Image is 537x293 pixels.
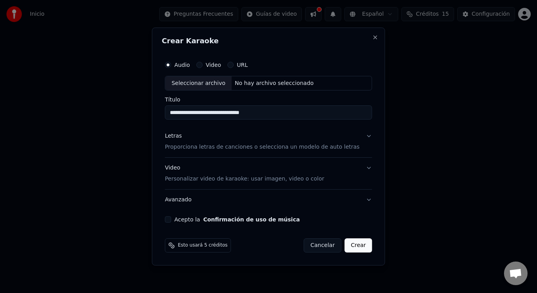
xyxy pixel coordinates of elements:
[206,62,221,68] label: Video
[165,133,182,140] div: Letras
[165,126,372,158] button: LetrasProporciona letras de canciones o selecciona un modelo de auto letras
[165,144,359,151] p: Proporciona letras de canciones o selecciona un modelo de auto letras
[203,217,300,222] button: Acepto la
[344,238,372,252] button: Crear
[178,242,227,249] span: Esto usará 5 créditos
[174,62,190,68] label: Audio
[232,79,317,87] div: No hay archivo seleccionado
[162,37,375,44] h2: Crear Karaoke
[165,190,372,210] button: Avanzado
[174,217,300,222] label: Acepto la
[304,238,342,252] button: Cancelar
[165,97,372,103] label: Título
[165,164,324,183] div: Video
[165,175,324,183] p: Personalizar video de karaoke: usar imagen, video o color
[165,76,232,90] div: Seleccionar archivo
[165,158,372,190] button: VideoPersonalizar video de karaoke: usar imagen, video o color
[237,62,248,68] label: URL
